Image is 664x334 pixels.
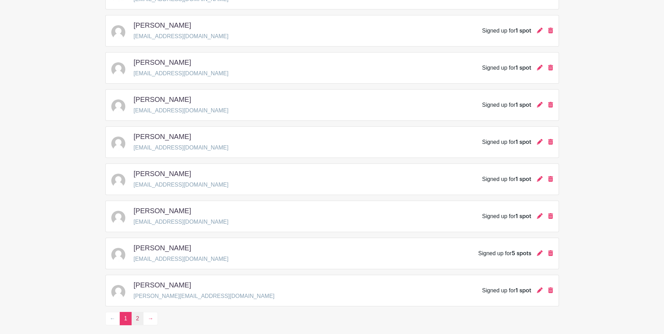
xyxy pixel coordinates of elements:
h5: [PERSON_NAME] [134,169,191,178]
h5: [PERSON_NAME] [134,21,191,29]
img: default-ce2991bfa6775e67f084385cd625a349d9dcbb7a52a09fb2fda1e96e2d18dcdb.png [111,137,125,151]
img: default-ce2991bfa6775e67f084385cd625a349d9dcbb7a52a09fb2fda1e96e2d18dcdb.png [111,99,125,113]
p: [EMAIL_ADDRESS][DOMAIN_NAME] [134,69,229,78]
p: [EMAIL_ADDRESS][DOMAIN_NAME] [134,218,229,226]
div: Signed up for [482,212,531,221]
img: default-ce2991bfa6775e67f084385cd625a349d9dcbb7a52a09fb2fda1e96e2d18dcdb.png [111,285,125,299]
img: default-ce2991bfa6775e67f084385cd625a349d9dcbb7a52a09fb2fda1e96e2d18dcdb.png [111,211,125,225]
a: → [143,312,158,325]
h5: [PERSON_NAME] [134,95,191,104]
span: 1 spot [516,176,531,182]
span: 1 spot [516,65,531,71]
div: Signed up for [482,175,531,183]
div: Signed up for [482,101,531,109]
p: [EMAIL_ADDRESS][DOMAIN_NAME] [134,255,229,263]
div: Signed up for [482,138,531,146]
h5: [PERSON_NAME] [134,58,191,67]
p: [EMAIL_ADDRESS][DOMAIN_NAME] [134,181,229,189]
div: Signed up for [482,64,531,72]
h5: [PERSON_NAME] [134,281,191,289]
img: default-ce2991bfa6775e67f084385cd625a349d9dcbb7a52a09fb2fda1e96e2d18dcdb.png [111,248,125,262]
img: default-ce2991bfa6775e67f084385cd625a349d9dcbb7a52a09fb2fda1e96e2d18dcdb.png [111,62,125,76]
p: [PERSON_NAME][EMAIL_ADDRESS][DOMAIN_NAME] [134,292,275,300]
p: [EMAIL_ADDRESS][DOMAIN_NAME] [134,144,229,152]
h5: [PERSON_NAME] [134,132,191,141]
span: 1 spot [516,28,531,34]
img: default-ce2991bfa6775e67f084385cd625a349d9dcbb7a52a09fb2fda1e96e2d18dcdb.png [111,25,125,39]
div: Signed up for [482,286,531,295]
span: 1 spot [516,139,531,145]
a: 2 [131,312,144,325]
span: 1 spot [516,288,531,293]
h5: [PERSON_NAME] [134,207,191,215]
span: 5 spots [512,251,531,256]
span: 1 spot [516,102,531,108]
span: 1 [120,312,132,325]
span: 1 spot [516,214,531,219]
div: Signed up for [478,249,531,258]
img: default-ce2991bfa6775e67f084385cd625a349d9dcbb7a52a09fb2fda1e96e2d18dcdb.png [111,174,125,188]
h5: [PERSON_NAME] [134,244,191,252]
div: Signed up for [482,27,531,35]
p: [EMAIL_ADDRESS][DOMAIN_NAME] [134,32,229,41]
p: [EMAIL_ADDRESS][DOMAIN_NAME] [134,106,229,115]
